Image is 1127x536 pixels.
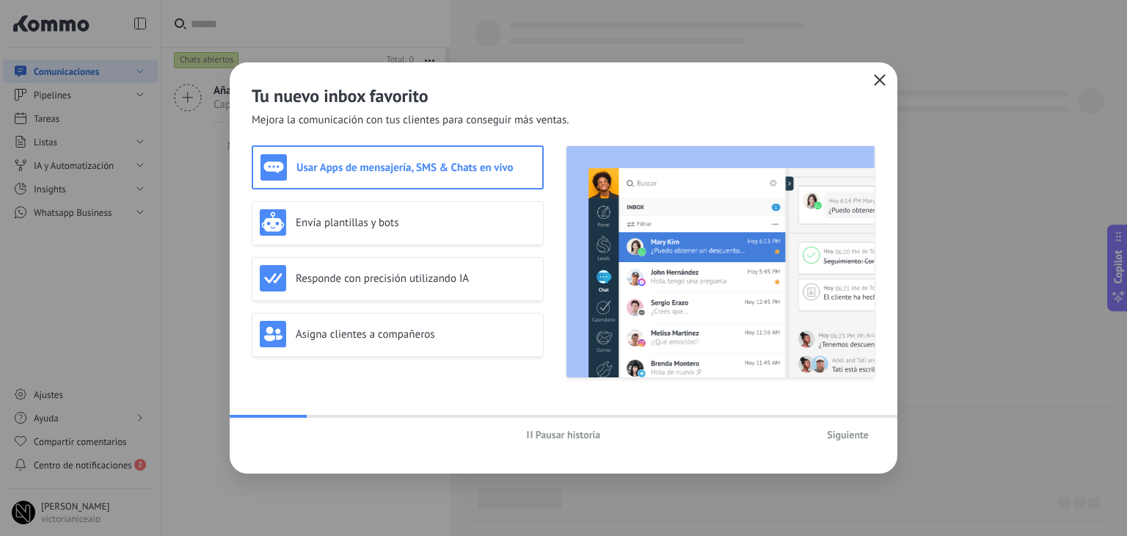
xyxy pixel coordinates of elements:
h3: Envía plantillas y bots [296,216,536,230]
h3: Responde con precisión utilizando IA [296,272,536,286]
span: Siguiente [827,430,869,440]
h3: Asigna clientes a compañeros [296,327,536,341]
button: Pausar historia [520,424,608,446]
button: Siguiente [820,424,875,446]
h2: Tu nuevo inbox favorito [252,84,875,107]
span: Pausar historia [536,430,601,440]
h3: Usar Apps de mensajería, SMS & Chats en vivo [296,161,535,175]
span: Mejora la comunicación con tus clientes para conseguir más ventas. [252,113,569,128]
